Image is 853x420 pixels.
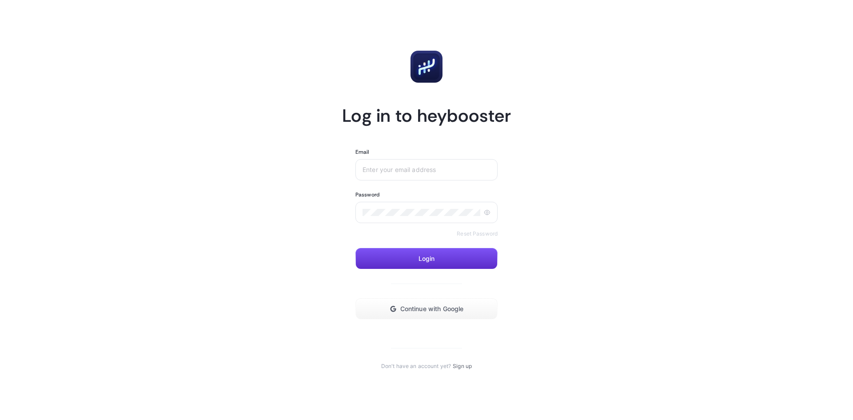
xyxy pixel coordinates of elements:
[355,298,498,320] button: Continue with Google
[355,191,379,198] label: Password
[355,148,370,156] label: Email
[381,363,451,370] span: Don't have an account yet?
[342,104,511,127] h1: Log in to heybooster
[400,305,464,312] span: Continue with Google
[419,255,435,262] span: Login
[457,230,498,237] a: Reset Password
[363,166,490,173] input: Enter your email address
[453,363,472,370] a: Sign up
[355,248,498,269] button: Login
